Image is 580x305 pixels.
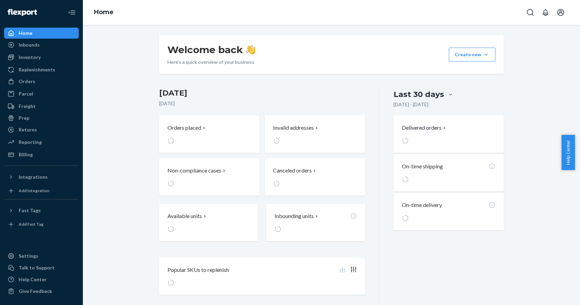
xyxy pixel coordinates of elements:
div: Reporting [19,139,42,146]
button: Close Navigation [65,6,79,19]
a: Settings [4,250,79,262]
div: Settings [19,253,38,259]
a: Orders [4,76,79,87]
button: Give Feedback [4,286,79,297]
div: Orders [19,78,35,85]
button: Available units [159,204,258,241]
a: Home [4,28,79,39]
a: Talk to Support [4,262,79,273]
a: Add Fast Tag [4,219,79,230]
button: Help Center [561,135,575,170]
button: Open notifications [539,6,552,19]
p: Non-compliance cases [167,167,221,175]
button: Create new [449,48,495,61]
div: Add Fast Tag [19,221,43,227]
div: Last 30 days [394,89,444,100]
a: Billing [4,149,79,160]
p: Orders placed [167,124,201,132]
a: Replenishments [4,64,79,75]
button: Delivered orders [402,124,447,132]
div: Fast Tags [19,207,41,214]
p: Available units [167,212,202,220]
button: Open Search Box [523,6,537,19]
a: Add Integration [4,185,79,196]
h1: Welcome back [167,43,255,56]
p: Here’s a quick overview of your business [167,59,255,66]
a: Inbounds [4,39,79,50]
div: Freight [19,103,36,110]
a: Help Center [4,274,79,285]
p: Canceled orders [273,167,312,175]
div: Help Center [19,276,47,283]
p: Popular SKUs to replenish [167,266,229,274]
button: Invalid addresses [265,116,365,153]
button: Canceled orders [265,158,365,196]
p: [DATE] - [DATE] [394,101,428,108]
div: Replenishments [19,66,55,73]
div: Talk to Support [19,264,55,271]
p: Inbounding units [274,212,314,220]
a: Parcel [4,88,79,99]
div: Billing [19,151,33,158]
div: Integrations [19,174,48,180]
button: Fast Tags [4,205,79,216]
div: Inbounds [19,41,40,48]
button: Orders placed [159,116,259,153]
div: Inventory [19,54,41,61]
img: hand-wave emoji [246,45,255,55]
div: Prep [19,115,29,121]
h3: [DATE] [159,88,365,99]
a: Reporting [4,137,79,148]
button: Non-compliance cases [159,158,259,196]
p: On-time shipping [402,163,443,170]
ol: breadcrumbs [88,2,119,22]
div: Give Feedback [19,288,52,295]
a: Inventory [4,52,79,63]
div: Home [19,30,32,37]
p: [DATE] [159,100,365,107]
button: Integrations [4,171,79,183]
a: Returns [4,124,79,135]
a: Home [94,8,114,16]
p: On-time delivery [402,201,442,209]
img: Flexport logo [8,9,37,16]
a: Freight [4,101,79,112]
div: Parcel [19,90,33,97]
div: Add Integration [19,188,49,194]
button: Open account menu [554,6,568,19]
button: Inbounding units [266,204,365,241]
a: Prep [4,112,79,124]
p: Invalid addresses [273,124,314,132]
div: Returns [19,126,37,133]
